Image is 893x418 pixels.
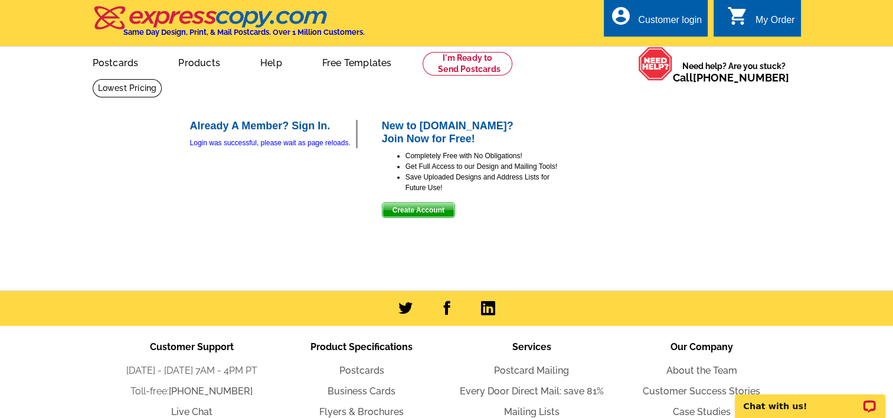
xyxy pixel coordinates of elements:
[328,386,395,397] a: Business Cards
[150,341,234,352] span: Customer Support
[382,203,454,217] span: Create Account
[727,381,893,418] iframe: LiveChat chat widget
[190,120,356,133] h2: Already A Member? Sign In.
[303,48,411,76] a: Free Templates
[74,48,158,76] a: Postcards
[382,203,455,218] button: Create Account
[159,48,239,76] a: Products
[241,48,301,76] a: Help
[673,406,731,417] a: Case Studies
[638,15,702,31] div: Customer login
[693,71,789,84] a: [PHONE_NUMBER]
[107,364,277,378] li: [DATE] - [DATE] 7AM - 4PM PT
[666,365,737,376] a: About the Team
[310,341,413,352] span: Product Specifications
[610,5,631,27] i: account_circle
[123,28,365,37] h4: Same Day Design, Print, & Mail Postcards. Over 1 Million Customers.
[673,71,789,84] span: Call
[339,365,384,376] a: Postcards
[319,406,404,417] a: Flyers & Brochures
[755,15,795,31] div: My Order
[405,161,559,172] li: Get Full Access to our Design and Mailing Tools!
[610,13,702,28] a: account_circle Customer login
[460,386,604,397] a: Every Door Direct Mail: save 81%
[504,406,560,417] a: Mailing Lists
[670,341,733,352] span: Our Company
[727,5,748,27] i: shopping_cart
[638,47,673,81] img: help
[494,365,569,376] a: Postcard Mailing
[190,138,356,148] div: Login was successful, please wait as page reloads.
[169,386,253,397] a: [PHONE_NUMBER]
[673,60,795,84] span: Need help? Are you stuck?
[727,13,795,28] a: shopping_cart My Order
[643,386,760,397] a: Customer Success Stories
[512,341,551,352] span: Services
[171,406,212,417] a: Live Chat
[93,14,365,37] a: Same Day Design, Print, & Mail Postcards. Over 1 Million Customers.
[107,384,277,399] li: Toll-free:
[382,120,559,145] h2: New to [DOMAIN_NAME]? Join Now for Free!
[405,151,559,161] li: Completely Free with No Obligations!
[405,172,559,193] li: Save Uploaded Designs and Address Lists for Future Use!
